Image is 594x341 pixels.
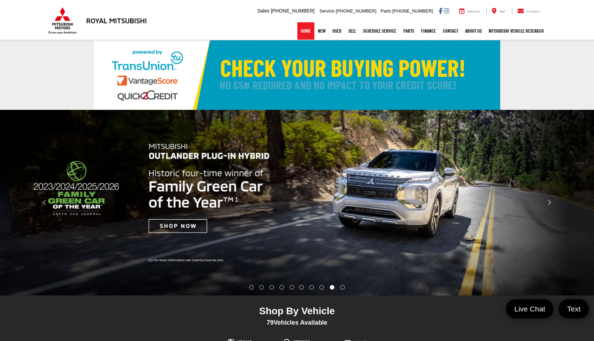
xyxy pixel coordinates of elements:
[512,8,545,15] a: Contact
[86,17,147,24] h3: Royal Mitsubishi
[299,285,304,290] li: Go to slide number 6.
[329,22,345,40] a: Used
[380,8,391,14] span: Parts
[486,8,511,15] a: Map
[314,22,329,40] a: New
[259,285,264,290] li: Go to slide number 2.
[468,10,480,13] span: Service
[400,22,418,40] a: Parts: Opens in a new tab
[297,22,314,40] a: Home
[320,285,324,290] li: Go to slide number 8.
[176,319,418,326] div: Vehicles Available
[330,285,335,290] li: Go to slide number 9.
[462,22,485,40] a: About Us
[267,319,274,326] span: 79
[269,285,274,290] li: Go to slide number 3.
[47,7,78,34] img: Mitsubishi
[345,22,360,40] a: Sell
[392,8,433,14] span: [PHONE_NUMBER]
[271,8,315,14] span: [PHONE_NUMBER]
[94,40,500,110] img: Check Your Buying Power
[320,8,335,14] span: Service
[279,285,284,290] li: Go to slide number 4.
[500,10,505,13] span: Map
[485,22,547,40] a: Mitsubishi Vehicle Research
[336,8,377,14] span: [PHONE_NUMBER]
[511,304,549,314] span: Live Chat
[176,305,418,319] div: Shop By Vehicle
[257,8,270,14] span: Sales
[439,22,462,40] a: Contact
[444,8,449,14] a: Instagram: Click to visit our Instagram page
[506,299,554,318] a: Live Chat
[249,285,254,290] li: Go to slide number 1.
[360,22,400,40] a: Schedule Service: Opens in a new tab
[418,22,439,40] a: Finance
[289,285,294,290] li: Go to slide number 5.
[563,304,584,314] span: Text
[559,299,589,318] a: Text
[310,285,314,290] li: Go to slide number 7.
[527,10,540,13] span: Contact
[454,8,485,15] a: Service
[340,285,345,290] li: Go to slide number 10.
[439,8,443,14] a: Facebook: Click to visit our Facebook page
